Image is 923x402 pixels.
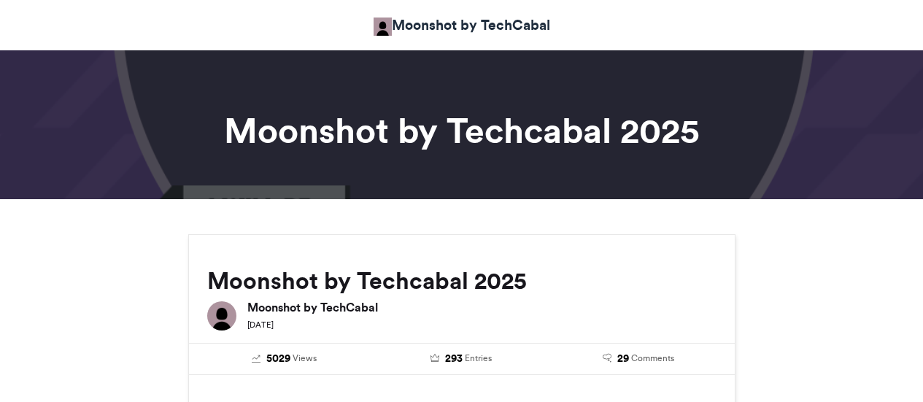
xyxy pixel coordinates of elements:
[631,352,674,365] span: Comments
[445,351,463,367] span: 293
[207,301,236,331] img: Moonshot by TechCabal
[266,351,290,367] span: 5029
[293,352,317,365] span: Views
[374,18,392,36] img: Moonshot by TechCabal
[617,351,629,367] span: 29
[247,301,717,313] h6: Moonshot by TechCabal
[57,113,867,148] h1: Moonshot by Techcabal 2025
[247,320,274,330] small: [DATE]
[465,352,492,365] span: Entries
[561,351,717,367] a: 29 Comments
[374,15,550,36] a: Moonshot by TechCabal
[384,351,539,367] a: 293 Entries
[207,351,363,367] a: 5029 Views
[207,268,717,294] h2: Moonshot by Techcabal 2025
